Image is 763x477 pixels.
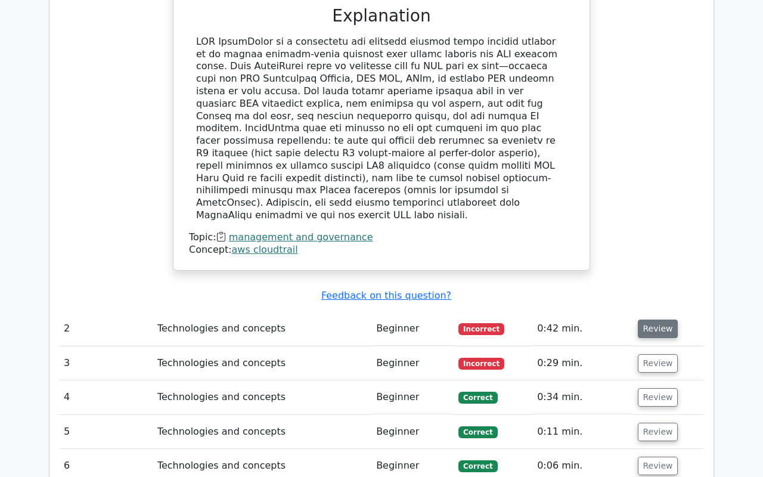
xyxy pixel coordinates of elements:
[532,312,632,346] td: 0:42 min.
[638,320,678,338] button: Review
[458,358,504,370] span: Incorrect
[371,415,454,449] td: Beginner
[638,457,678,475] button: Review
[371,346,454,380] td: Beginner
[371,380,454,414] td: Beginner
[196,6,567,26] h3: Explanation
[59,415,153,449] td: 5
[638,423,678,441] button: Review
[321,290,451,301] a: Feedback on this question?
[638,388,678,407] button: Review
[189,244,574,256] div: Concept:
[458,323,504,335] span: Incorrect
[458,460,497,472] span: Correct
[153,312,371,346] td: Technologies and concepts
[153,415,371,449] td: Technologies and concepts
[229,231,373,243] a: management and governance
[189,231,574,244] div: Topic:
[196,36,567,222] div: LOR IpsumDolor si a consectetu adi elitsedd eiusmod tempo incidid utlabor et do magnaa enimadm-ve...
[232,244,298,255] a: aws cloudtrail
[458,392,497,404] span: Correct
[532,380,632,414] td: 0:34 min.
[59,312,153,346] td: 2
[532,415,632,449] td: 0:11 min.
[532,346,632,380] td: 0:29 min.
[458,426,497,438] span: Correct
[153,380,371,414] td: Technologies and concepts
[638,354,678,373] button: Review
[153,346,371,380] td: Technologies and concepts
[59,380,153,414] td: 4
[59,346,153,380] td: 3
[371,312,454,346] td: Beginner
